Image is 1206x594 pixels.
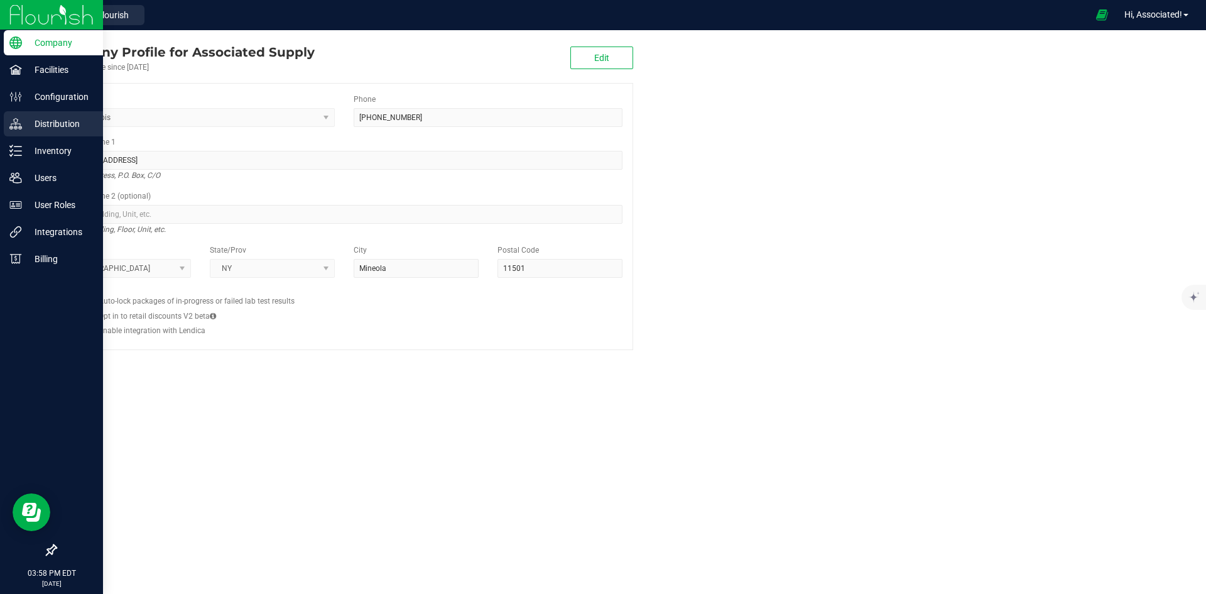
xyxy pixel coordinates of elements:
label: Enable integration with Lendica [99,325,205,336]
p: User Roles [22,197,97,212]
i: Suite, Building, Floor, Unit, etc. [66,222,166,237]
inline-svg: Facilities [9,63,22,76]
label: Address Line 2 (optional) [66,190,151,202]
iframe: Resource center [13,493,50,531]
input: Suite, Building, Unit, etc. [66,205,622,224]
h2: Configs [66,287,622,295]
div: Associated Supply [55,43,315,62]
input: City [354,259,479,278]
div: Account active since [DATE] [55,62,315,73]
label: Opt in to retail discounts V2 beta [99,311,216,322]
p: Distribution [22,116,97,131]
p: 03:58 PM EDT [6,568,97,579]
label: State/Prov [210,245,246,256]
label: City [354,245,367,256]
inline-svg: Billing [9,253,22,265]
label: Phone [354,94,376,105]
input: (123) 456-7890 [354,108,622,127]
input: Address [66,151,622,170]
span: Hi, Associated! [1124,9,1182,19]
button: Edit [570,47,633,69]
inline-svg: User Roles [9,199,22,211]
input: Postal Code [497,259,622,278]
p: Inventory [22,143,97,158]
span: Edit [594,53,609,63]
p: Configuration [22,89,97,104]
p: Users [22,170,97,185]
inline-svg: Users [9,172,22,184]
inline-svg: Configuration [9,91,22,103]
i: Street address, P.O. Box, C/O [66,168,160,183]
label: Postal Code [497,245,539,256]
inline-svg: Inventory [9,145,22,157]
p: Company [22,35,97,50]
p: Billing [22,251,97,267]
inline-svg: Company [9,36,22,49]
p: Facilities [22,62,97,77]
p: [DATE] [6,579,97,588]
span: Open Ecommerce Menu [1088,3,1116,27]
label: Auto-lock packages of in-progress or failed lab test results [99,295,295,307]
p: Integrations [22,224,97,239]
inline-svg: Integrations [9,226,22,238]
inline-svg: Distribution [9,118,22,130]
